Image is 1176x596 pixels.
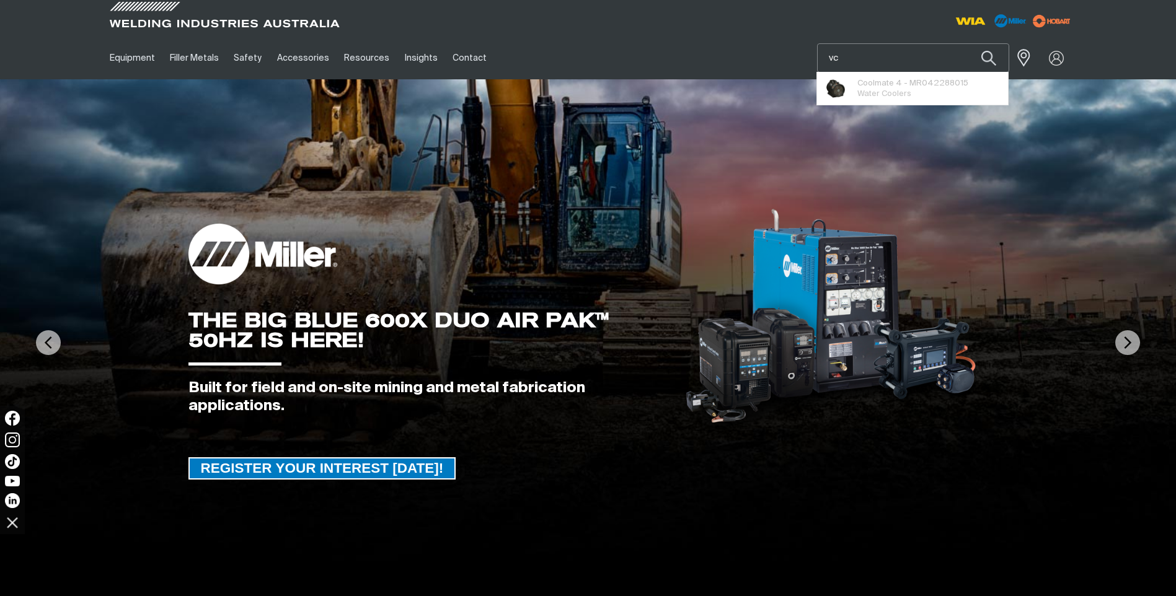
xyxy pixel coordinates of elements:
img: YouTube [5,476,20,486]
a: Contact [445,37,494,79]
img: TikTok [5,454,20,469]
img: hide socials [2,512,23,533]
nav: Main [102,37,831,79]
input: Product name or item number... [818,44,1009,72]
a: Insights [397,37,444,79]
a: Equipment [102,37,162,79]
img: LinkedIn [5,493,20,508]
img: miller [1029,12,1074,30]
button: Search products [968,43,1010,72]
div: GET A FREE 16TC & 12P SAMPLE PACK! [188,164,988,238]
div: THE BIG BLUE 600X DUO AIR PAK™ 50HZ IS HERE! [188,310,666,350]
a: Accessories [270,37,337,79]
span: REGISTER YOUR INTEREST [DATE]! [190,457,455,480]
img: NextArrow [1115,330,1140,355]
a: Filler Metals [162,37,226,79]
img: Instagram [5,432,20,447]
a: REGISTER YOUR INTEREST TODAY! [188,457,456,480]
ul: Suggestions [817,72,1008,105]
img: Facebook [5,411,20,426]
span: Coolmate 4 - MR042288015 [857,78,968,89]
div: Built for field and on-site mining and metal fabrication applications. [188,379,666,415]
img: PrevArrow [36,330,61,355]
a: Safety [226,37,269,79]
a: Resources [337,37,397,79]
span: Water Coolers [857,90,911,98]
